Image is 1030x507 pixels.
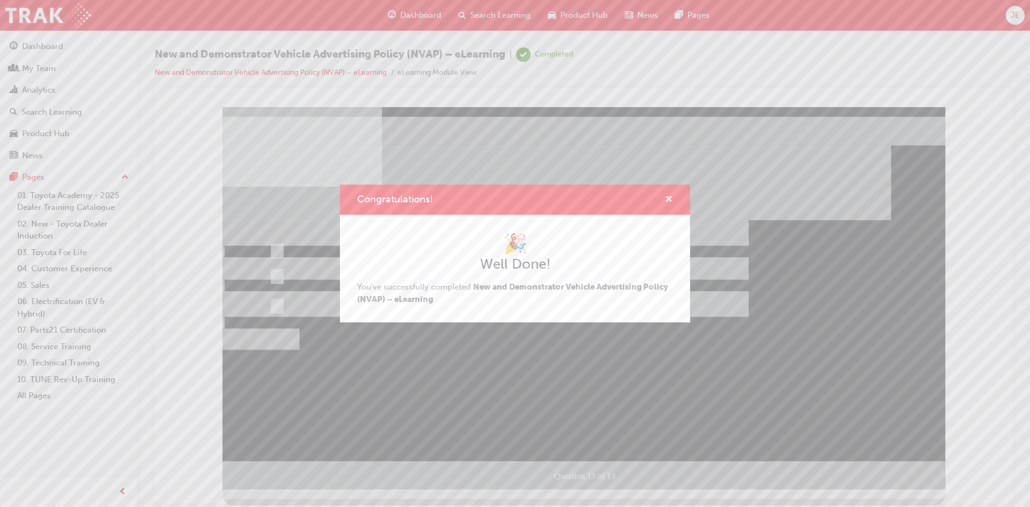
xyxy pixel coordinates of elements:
button: cross-icon [665,193,673,207]
div: Multiple Choice Quiz [59,382,782,410]
h1: 🎉 [357,232,673,256]
span: cross-icon [665,195,673,205]
span: Congratulations! [357,193,433,205]
h2: Well Done! [357,256,673,273]
div: Congratulations! [340,185,690,323]
span: New and Demonstrator Vehicle Advertising Policy (NVAP) – eLearning [357,282,668,304]
span: You've successfully completed [357,282,668,304]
